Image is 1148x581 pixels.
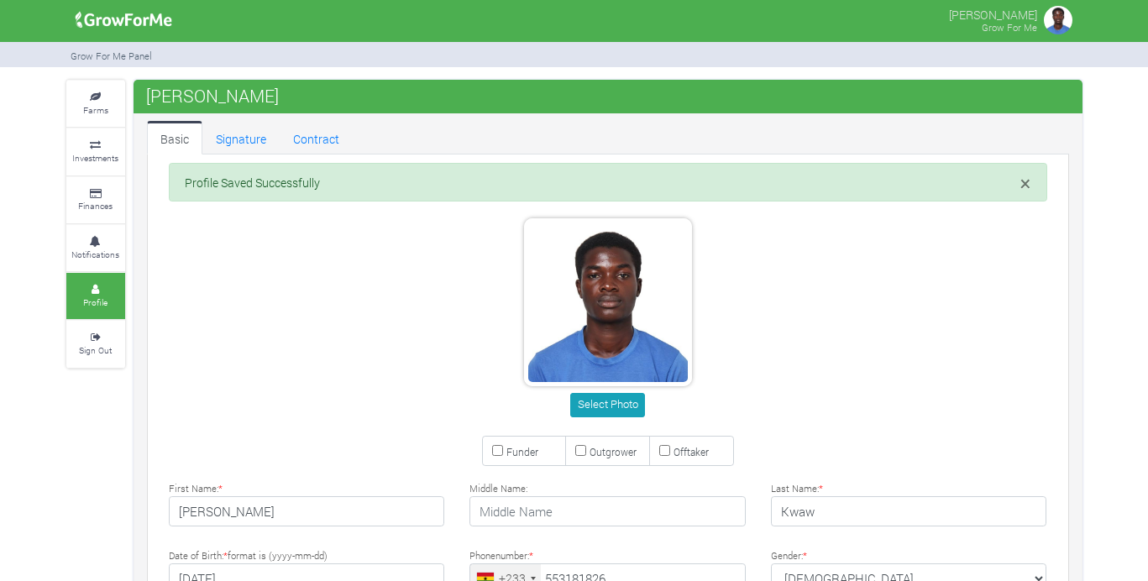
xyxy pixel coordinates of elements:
[949,3,1037,24] p: [PERSON_NAME]
[506,445,538,458] small: Funder
[771,496,1047,526] input: Last Name
[78,200,113,212] small: Finances
[83,296,107,308] small: Profile
[169,496,445,526] input: First Name
[71,50,152,62] small: Grow For Me Panel
[469,496,746,526] input: Middle Name
[469,549,533,563] label: Phonenumber:
[147,121,202,154] a: Basic
[590,445,637,458] small: Outgrower
[1020,170,1030,196] span: ×
[72,152,118,164] small: Investments
[169,549,328,563] label: Date of Birth: format is (yyyy-mm-dd)
[142,79,283,113] span: [PERSON_NAME]
[771,549,807,563] label: Gender:
[79,344,112,356] small: Sign Out
[492,445,503,456] input: Funder
[280,121,353,154] a: Contract
[771,482,823,496] label: Last Name:
[469,482,527,496] label: Middle Name:
[66,128,125,175] a: Investments
[83,104,108,116] small: Farms
[982,21,1037,34] small: Grow For Me
[674,445,709,458] small: Offtaker
[169,482,223,496] label: First Name:
[71,249,119,260] small: Notifications
[1020,174,1030,193] button: Close
[570,393,645,417] button: Select Photo
[659,445,670,456] input: Offtaker
[1041,3,1075,37] img: growforme image
[66,225,125,271] a: Notifications
[70,3,178,37] img: growforme image
[66,273,125,319] a: Profile
[66,177,125,223] a: Finances
[66,81,125,127] a: Farms
[575,445,586,456] input: Outgrower
[202,121,280,154] a: Signature
[169,163,1047,202] div: Profile Saved Successfully
[66,321,125,367] a: Sign Out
